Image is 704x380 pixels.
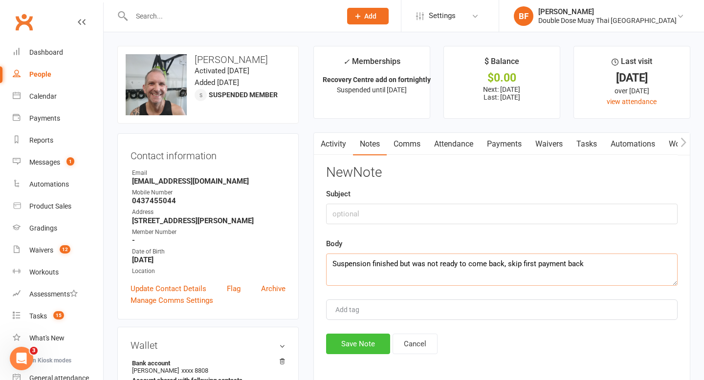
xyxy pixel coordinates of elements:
[13,217,103,239] a: Gradings
[132,247,286,256] div: Date of Birth
[514,6,533,26] div: BF
[261,283,286,295] a: Archive
[334,304,369,316] input: Add tag
[429,5,456,27] span: Settings
[29,70,51,78] div: People
[612,55,652,73] div: Last visit
[314,133,353,155] a: Activity
[29,114,60,122] div: Payments
[132,255,286,264] strong: [DATE]
[480,133,528,155] a: Payments
[387,133,427,155] a: Comms
[29,246,53,254] div: Waivers
[195,78,239,87] time: Added [DATE]
[13,85,103,107] a: Calendar
[604,133,662,155] a: Automations
[13,305,103,327] a: Tasks 15
[30,347,38,355] span: 3
[528,133,570,155] a: Waivers
[195,66,249,75] time: Activated [DATE]
[132,216,286,225] strong: [STREET_ADDRESS][PERSON_NAME]
[29,312,47,320] div: Tasks
[126,54,187,136] img: image1548401977.png
[347,8,389,24] button: Add
[132,208,286,217] div: Address
[13,63,103,85] a: People
[132,196,286,205] strong: 0437455044
[583,73,681,83] div: [DATE]
[132,188,286,197] div: Mobile Number
[29,224,57,232] div: Gradings
[353,133,387,155] a: Notes
[326,334,390,354] button: Save Note
[13,42,103,63] a: Dashboard
[13,151,103,173] a: Messages 1
[209,91,278,99] span: Suspended member
[29,92,57,100] div: Calendar
[13,129,103,151] a: Reports
[13,283,103,305] a: Assessments
[453,85,551,101] p: Next: [DATE] Last: [DATE]
[126,54,290,65] h3: [PERSON_NAME]
[13,261,103,283] a: Workouts
[129,9,334,23] input: Search...
[583,85,681,96] div: over [DATE]
[29,48,63,56] div: Dashboard
[181,367,208,374] span: xxxx 8808
[132,267,286,276] div: Location
[326,165,678,180] h3: New Note
[13,239,103,261] a: Waivers 12
[131,283,206,295] a: Update Contact Details
[131,147,286,161] h3: Contact information
[132,177,286,186] strong: [EMAIL_ADDRESS][DOMAIN_NAME]
[29,180,69,188] div: Automations
[343,57,350,66] i: ✓
[227,283,241,295] a: Flag
[13,195,103,217] a: Product Sales
[29,290,78,298] div: Assessments
[326,188,351,200] label: Subject
[29,334,65,342] div: What's New
[323,76,431,84] strong: Recovery Centre add on fortnightly
[29,158,60,166] div: Messages
[132,169,286,178] div: Email
[538,16,677,25] div: Double Dose Muay Thai [GEOGRAPHIC_DATA]
[132,236,286,245] strong: -
[66,157,74,166] span: 1
[29,268,59,276] div: Workouts
[607,98,657,106] a: view attendance
[326,253,678,286] textarea: Suspension finished but was not ready to come back, skip first payment back
[53,311,64,319] span: 15
[393,334,438,354] button: Cancel
[13,107,103,129] a: Payments
[326,204,678,224] input: optional
[538,7,677,16] div: [PERSON_NAME]
[10,347,33,370] iframe: Intercom live chat
[131,295,213,306] a: Manage Comms Settings
[364,12,376,20] span: Add
[132,359,281,367] strong: Bank account
[453,73,551,83] div: $0.00
[13,173,103,195] a: Automations
[427,133,480,155] a: Attendance
[29,202,71,210] div: Product Sales
[60,245,70,253] span: 12
[12,10,36,34] a: Clubworx
[570,133,604,155] a: Tasks
[13,327,103,349] a: What's New
[132,228,286,237] div: Member Number
[337,86,407,94] span: Suspended until [DATE]
[131,340,286,351] h3: Wallet
[326,238,342,250] label: Body
[343,55,400,73] div: Memberships
[29,136,53,144] div: Reports
[484,55,519,73] div: $ Balance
